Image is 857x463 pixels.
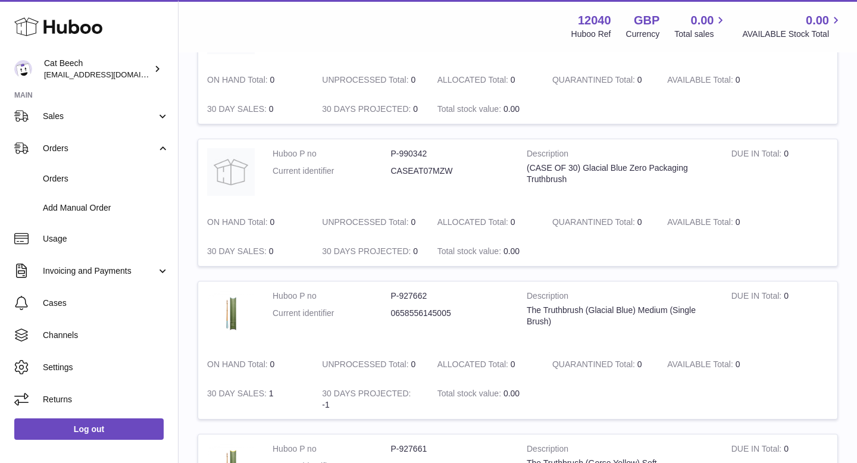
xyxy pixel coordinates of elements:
[43,298,169,309] span: Cases
[527,290,714,305] strong: Description
[437,246,503,259] strong: Total stock value
[43,111,157,122] span: Sales
[43,202,169,214] span: Add Manual Order
[198,95,313,124] td: 0
[207,359,270,372] strong: ON HAND Total
[43,173,169,184] span: Orders
[313,95,428,124] td: 0
[658,350,773,379] td: 0
[806,12,829,29] span: 0.00
[437,359,511,372] strong: ALLOCATED Total
[207,148,255,196] img: product image
[428,208,543,237] td: 0
[44,70,175,79] span: [EMAIL_ADDRESS][DOMAIN_NAME]
[674,29,727,40] span: Total sales
[322,104,413,117] strong: 30 DAYS PROJECTED
[43,362,169,373] span: Settings
[634,12,659,29] strong: GBP
[322,246,413,259] strong: 30 DAYS PROJECTED
[14,418,164,440] a: Log out
[273,165,391,177] dt: Current identifier
[552,75,637,87] strong: QUARANTINED Total
[658,65,773,95] td: 0
[198,379,313,420] td: 1
[313,237,428,266] td: 0
[626,29,660,40] div: Currency
[273,308,391,319] dt: Current identifier
[313,65,428,95] td: 0
[207,217,270,230] strong: ON HAND Total
[437,389,503,401] strong: Total stock value
[667,217,735,230] strong: AVAILABLE Total
[742,29,843,40] span: AVAILABLE Stock Total
[198,350,313,379] td: 0
[14,60,32,78] img: Cat@thetruthbrush.com
[742,12,843,40] a: 0.00 AVAILABLE Stock Total
[428,65,543,95] td: 0
[273,443,391,455] dt: Huboo P no
[313,208,428,237] td: 0
[391,443,509,455] dd: P-927661
[207,246,269,259] strong: 30 DAY SALES
[578,12,611,29] strong: 12040
[731,291,784,304] strong: DUE IN Total
[313,379,428,420] td: -1
[198,237,313,266] td: 0
[428,350,543,379] td: 0
[437,75,511,87] strong: ALLOCATED Total
[207,290,255,338] img: product image
[273,148,391,159] dt: Huboo P no
[527,148,714,162] strong: Description
[437,104,503,117] strong: Total stock value
[667,75,735,87] strong: AVAILABLE Total
[731,444,784,456] strong: DUE IN Total
[527,305,714,327] div: The Truthbrush (Glacial Blue) Medium (Single Brush)
[437,217,511,230] strong: ALLOCATED Total
[503,246,520,256] span: 0.00
[198,208,313,237] td: 0
[273,290,391,302] dt: Huboo P no
[571,29,611,40] div: Huboo Ref
[43,265,157,277] span: Invoicing and Payments
[43,394,169,405] span: Returns
[43,143,157,154] span: Orders
[44,58,151,80] div: Cat Beech
[391,308,509,319] dd: 0658556145005
[43,330,169,341] span: Channels
[322,217,411,230] strong: UNPROCESSED Total
[503,389,520,398] span: 0.00
[552,217,637,230] strong: QUARANTINED Total
[637,359,642,369] span: 0
[503,104,520,114] span: 0.00
[207,389,269,401] strong: 30 DAY SALES
[322,389,411,401] strong: 30 DAYS PROJECTED
[552,359,637,372] strong: QUARANTINED Total
[207,104,269,117] strong: 30 DAY SALES
[658,208,773,237] td: 0
[691,12,714,29] span: 0.00
[198,65,313,95] td: 0
[667,359,735,372] strong: AVAILABLE Total
[322,359,411,372] strong: UNPROCESSED Total
[674,12,727,40] a: 0.00 Total sales
[731,149,784,161] strong: DUE IN Total
[722,281,837,350] td: 0
[43,233,169,245] span: Usage
[391,148,509,159] dd: P-990342
[637,75,642,85] span: 0
[313,350,428,379] td: 0
[527,162,714,185] div: (CASE OF 30) Glacial Blue Zero Packaging Truthbrush
[391,290,509,302] dd: P-927662
[391,165,509,177] dd: CASEAT07MZW
[207,75,270,87] strong: ON HAND Total
[322,75,411,87] strong: UNPROCESSED Total
[527,443,714,458] strong: Description
[637,217,642,227] span: 0
[722,139,837,208] td: 0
